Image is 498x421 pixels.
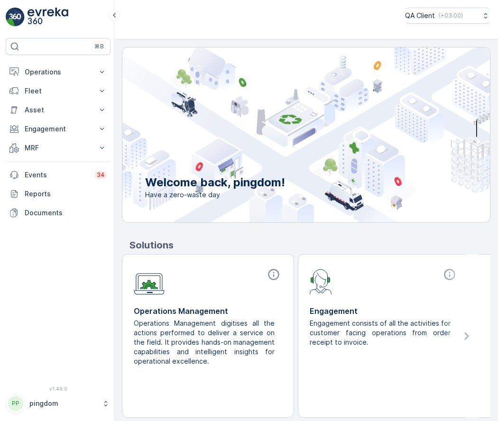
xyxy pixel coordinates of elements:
[25,67,92,77] p: Operations
[145,175,285,190] p: Welcome back, pingdom!
[405,8,490,24] button: QA Client(+03:00)
[6,119,111,138] button: Engagement
[310,319,451,347] p: Engagement consists of all the activities for customer facing operations from order receipt to in...
[6,165,111,184] a: Events34
[6,394,111,413] button: PPpingdom
[6,101,111,119] button: Asset
[310,268,332,294] img: module-icon
[6,63,111,82] button: Operations
[8,396,23,411] div: PP
[6,184,111,203] a: Reports
[134,319,275,366] p: Operations Management digitises all the actions performed to deliver a service on the field. It p...
[405,11,435,20] p: QA Client
[80,47,490,222] img: city illustration
[439,12,463,19] p: ( +03:00 )
[6,203,111,222] a: Documents
[134,305,282,317] p: Operations Management
[25,189,107,199] p: Reports
[25,124,92,134] p: Engagement
[25,143,92,153] p: MRF
[25,170,89,180] p: Events
[6,82,111,101] button: Fleet
[94,43,104,50] p: ⌘B
[29,399,97,408] p: pingdom
[6,386,111,392] span: v 1.49.0
[134,268,165,295] img: module-icon
[310,305,458,317] p: Engagement
[28,8,68,27] img: logo_light-DOdMpM7g.png
[145,190,285,200] span: Have a zero-waste day
[25,105,92,115] p: Asset
[6,138,111,157] button: MRF
[129,238,490,252] p: Solutions
[97,171,105,179] p: 34
[6,8,25,27] img: logo
[25,208,107,218] p: Documents
[25,86,92,96] p: Fleet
